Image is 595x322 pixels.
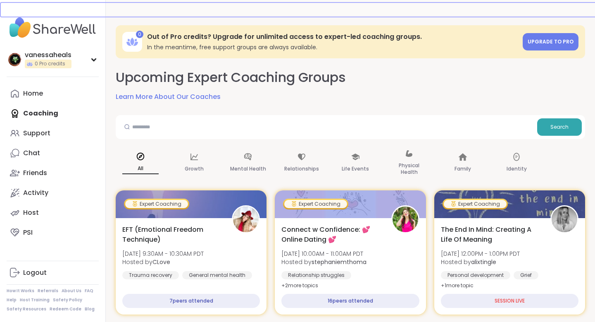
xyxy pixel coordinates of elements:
[281,250,367,258] span: [DATE] 10:00AM - 11:00AM PDT
[7,263,99,283] a: Logout
[62,288,81,294] a: About Us
[281,258,367,266] span: Hosted by
[53,297,82,303] a: Safety Policy
[312,258,367,266] b: stephaniemthoma
[23,208,39,217] div: Host
[7,84,99,103] a: Home
[136,31,143,38] div: 0
[116,68,346,87] h2: Upcoming Expert Coaching Groups
[537,118,582,136] button: Search
[441,294,578,308] div: SESSION LIVE
[7,143,99,163] a: Chat
[7,163,99,183] a: Friends
[391,161,427,177] p: Physical Health
[35,60,65,67] span: 0 Pro credits
[514,271,538,279] div: Grief
[50,306,81,312] a: Redeem Code
[122,225,223,245] span: EFT (Emotional Freedom Technique)
[7,288,34,294] a: How It Works
[230,164,266,174] p: Mental Health
[185,164,204,174] p: Growth
[342,164,369,174] p: Life Events
[528,38,574,45] span: Upgrade to Pro
[7,223,99,243] a: PSI
[122,250,204,258] span: [DATE] 9:30AM - 10:30AM PDT
[281,271,351,279] div: Relationship struggles
[284,164,319,174] p: Relationships
[393,207,418,232] img: stephaniemthoma
[147,32,518,41] h3: Out of Pro credits? Upgrade for unlimited access to expert-led coaching groups.
[455,164,471,174] p: Family
[152,258,170,266] b: CLove
[281,294,419,308] div: 16 peers attended
[471,258,496,266] b: alixtingle
[507,164,527,174] p: Identity
[441,250,520,258] span: [DATE] 12:00PM - 1:00PM PDT
[441,271,510,279] div: Personal development
[90,110,97,116] iframe: Spotlight
[38,288,58,294] a: Referrals
[284,200,347,208] div: Expert Coaching
[85,288,93,294] a: FAQ
[7,203,99,223] a: Host
[23,228,33,237] div: PSI
[122,294,260,308] div: 7 peers attended
[7,123,99,143] a: Support
[523,33,578,50] a: Upgrade to Pro
[125,200,188,208] div: Expert Coaching
[182,271,252,279] div: General mental health
[23,268,47,277] div: Logout
[8,53,21,66] img: vanessaheals
[233,207,259,232] img: CLove
[281,225,382,245] span: Connect w Confidence: 💕 Online Dating 💕
[7,183,99,203] a: Activity
[444,200,507,208] div: Expert Coaching
[441,225,541,245] span: The End In Mind: Creating A Life Of Meaning
[122,163,159,174] p: All
[23,89,43,98] div: Home
[23,149,40,158] div: Chat
[550,123,569,131] span: Search
[122,258,204,266] span: Hosted by
[20,297,50,303] a: Host Training
[122,271,179,279] div: Trauma recovery
[23,188,48,197] div: Activity
[147,43,518,51] h3: In the meantime, free support groups are always available.
[85,306,95,312] a: Blog
[441,258,520,266] span: Hosted by
[25,50,71,60] div: vanessaheals
[116,92,221,102] a: Learn More About Our Coaches
[23,129,50,138] div: Support
[552,207,577,232] img: alixtingle
[7,306,46,312] a: Safety Resources
[23,168,47,178] div: Friends
[7,13,99,42] img: ShareWell Nav Logo
[7,297,17,303] a: Help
